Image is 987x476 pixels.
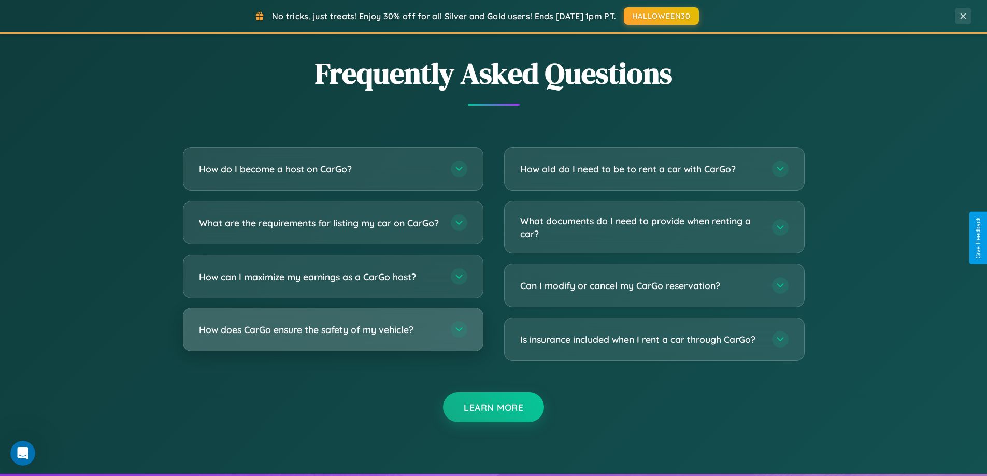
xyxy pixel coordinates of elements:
h3: What documents do I need to provide when renting a car? [520,214,762,240]
h3: How does CarGo ensure the safety of my vehicle? [199,323,440,336]
button: HALLOWEEN30 [624,7,699,25]
h2: Frequently Asked Questions [183,53,805,93]
div: Give Feedback [975,217,982,259]
iframe: Intercom live chat [10,441,35,466]
h3: Can I modify or cancel my CarGo reservation? [520,279,762,292]
span: No tricks, just treats! Enjoy 30% off for all Silver and Gold users! Ends [DATE] 1pm PT. [272,11,616,21]
h3: How do I become a host on CarGo? [199,163,440,176]
h3: What are the requirements for listing my car on CarGo? [199,217,440,229]
h3: How old do I need to be to rent a car with CarGo? [520,163,762,176]
h3: Is insurance included when I rent a car through CarGo? [520,333,762,346]
h3: How can I maximize my earnings as a CarGo host? [199,270,440,283]
button: Learn More [443,392,544,422]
